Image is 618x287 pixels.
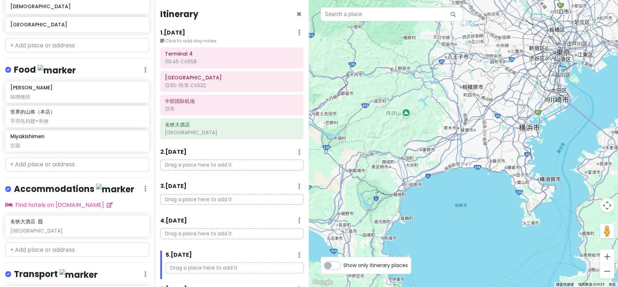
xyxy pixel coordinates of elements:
h6: 世界的山将（本店） [10,109,55,115]
button: Close [297,10,302,19]
h6: [PERSON_NAME] [10,84,53,91]
button: 放大 [600,250,614,264]
h6: [DEMOGRAPHIC_DATA] [10,3,144,10]
span: Show only itinerary places [344,261,408,269]
small: Click to add day notes [160,37,303,45]
h6: 5 . [DATE] [166,251,192,259]
div: 手羽先鸡翅+串烧 [10,118,144,124]
h6: 中部国际机场 [165,98,298,104]
span: Close itinerary [297,8,302,20]
h6: 1 . [DATE] [160,29,185,37]
div: 味噌猪排 [10,94,144,100]
button: 键盘快捷键 [556,282,574,287]
div: [GEOGRAPHIC_DATA] [165,129,298,136]
div: 21:15 [165,106,298,112]
h4: Accommodations [14,183,134,195]
h6: Terminal 4 [165,51,298,57]
div: 宫面 [10,142,144,149]
img: marker [38,65,76,76]
p: Drag a place here to add it [160,228,303,239]
h6: 3 . [DATE] [160,183,187,190]
h4: Transport [14,268,98,280]
div: 09:45 CX658 [165,58,298,65]
a: Find hotels on [DOMAIN_NAME] [5,201,113,209]
p: Drag a place here to add it [160,160,303,171]
input: + Add place or address [5,38,149,52]
h6: 2 . [DATE] [160,148,187,156]
input: + Add place or address [5,242,149,257]
input: + Add place or address [5,157,149,172]
h4: Itinerary [160,9,198,20]
h6: 名铁大酒店 [165,121,298,128]
h6: [GEOGRAPHIC_DATA] [10,21,144,28]
button: 地图镜头控件 [600,198,614,213]
button: 缩小 [600,264,614,278]
p: Drag a place here to add it [166,262,303,273]
a: 在 Google 地图中打开此区域（会打开一个新窗口） [311,278,334,287]
button: 将街景小人拖到地图上以打开街景 [600,224,614,238]
h6: Miyakishimen [10,133,45,140]
div: [GEOGRAPHIC_DATA] [10,228,144,234]
span: 地图数据 ©2025 [578,282,604,286]
i: Added to itinerary [38,219,42,224]
p: Drag a place here to add it [160,194,303,205]
a: 条款 [609,282,616,286]
input: Search a place [321,7,463,21]
h6: 香港国际机场一号客运大楼 [165,74,298,81]
div: 13:55-16:15 CX532 [165,82,298,89]
img: marker [59,269,98,280]
img: marker [96,184,134,195]
h4: Food [14,64,76,76]
img: Google [311,278,334,287]
h6: 名铁大酒店 [10,218,42,225]
h6: 4 . [DATE] [160,217,187,225]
